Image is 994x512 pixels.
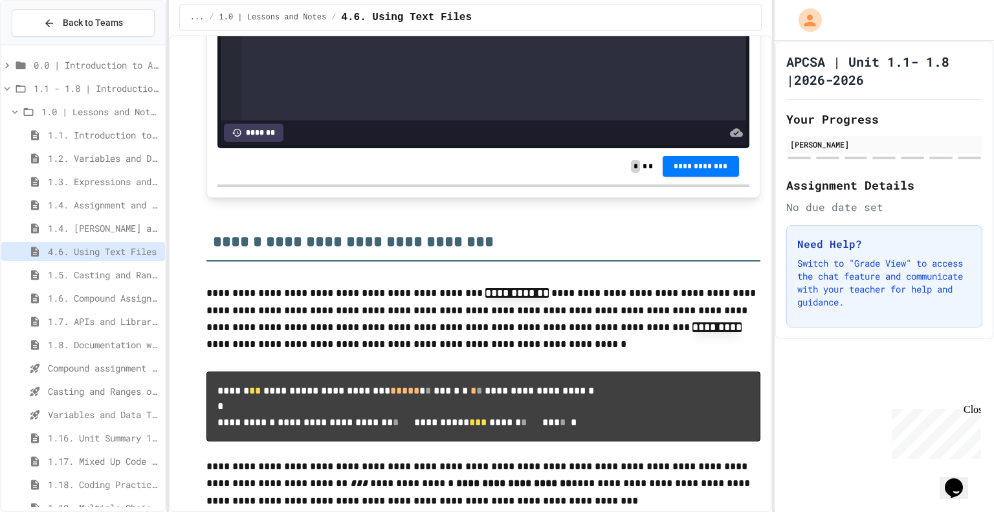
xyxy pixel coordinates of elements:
[48,175,160,188] span: 1.3. Expressions and Output [New]
[48,315,160,328] span: 1.7. APIs and Libraries
[34,58,160,72] span: 0.0 | Introduction to APCSA
[785,5,825,35] div: My Account
[786,199,982,215] div: No due date set
[219,12,327,23] span: 1.0 | Lessons and Notes
[48,291,160,305] span: 1.6. Compound Assignment Operators
[48,245,160,258] span: 4.6. Using Text Files
[331,12,336,23] span: /
[48,338,160,351] span: 1.8. Documentation with Comments and Preconditions
[341,10,472,25] span: 4.6. Using Text Files
[63,16,123,30] span: Back to Teams
[41,105,160,118] span: 1.0 | Lessons and Notes
[209,12,214,23] span: /
[48,478,160,491] span: 1.18. Coding Practice 1a (1.1-1.6)
[48,384,160,398] span: Casting and Ranges of variables - Quiz
[887,404,981,459] iframe: chat widget
[48,151,160,165] span: 1.2. Variables and Data Types
[34,82,160,95] span: 1.1 - 1.8 | Introduction to Java
[48,221,160,235] span: 1.4. [PERSON_NAME] and User Input
[48,454,160,468] span: 1.17. Mixed Up Code Practice 1.1-1.6
[797,257,971,309] p: Switch to "Grade View" to access the chat feature and communicate with your teacher for help and ...
[12,9,155,37] button: Back to Teams
[190,12,204,23] span: ...
[797,236,971,252] h3: Need Help?
[48,198,160,212] span: 1.4. Assignment and Input
[940,460,981,499] iframe: chat widget
[786,110,982,128] h2: Your Progress
[48,268,160,282] span: 1.5. Casting and Ranges of Values
[48,361,160,375] span: Compound assignment operators - Quiz
[790,139,978,150] div: [PERSON_NAME]
[786,52,982,89] h1: APCSA | Unit 1.1- 1.8 |2026-2026
[48,431,160,445] span: 1.16. Unit Summary 1a (1.1-1.6)
[48,408,160,421] span: Variables and Data Types - Quiz
[786,176,982,194] h2: Assignment Details
[5,5,89,82] div: Chat with us now!Close
[48,128,160,142] span: 1.1. Introduction to Algorithms, Programming, and Compilers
